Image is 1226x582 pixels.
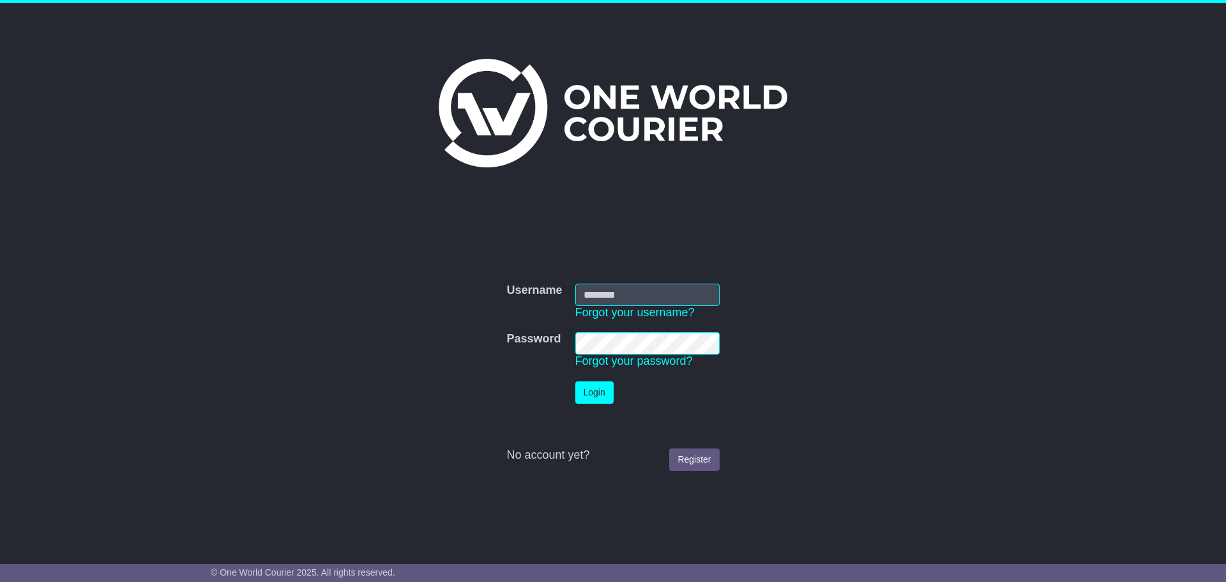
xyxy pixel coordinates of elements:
label: Username [506,284,562,298]
a: Register [669,448,719,471]
label: Password [506,332,561,346]
img: One World [439,59,787,167]
button: Login [575,381,614,404]
a: Forgot your password? [575,355,693,367]
div: No account yet? [506,448,719,463]
span: © One World Courier 2025. All rights reserved. [211,567,395,578]
a: Forgot your username? [575,306,695,319]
